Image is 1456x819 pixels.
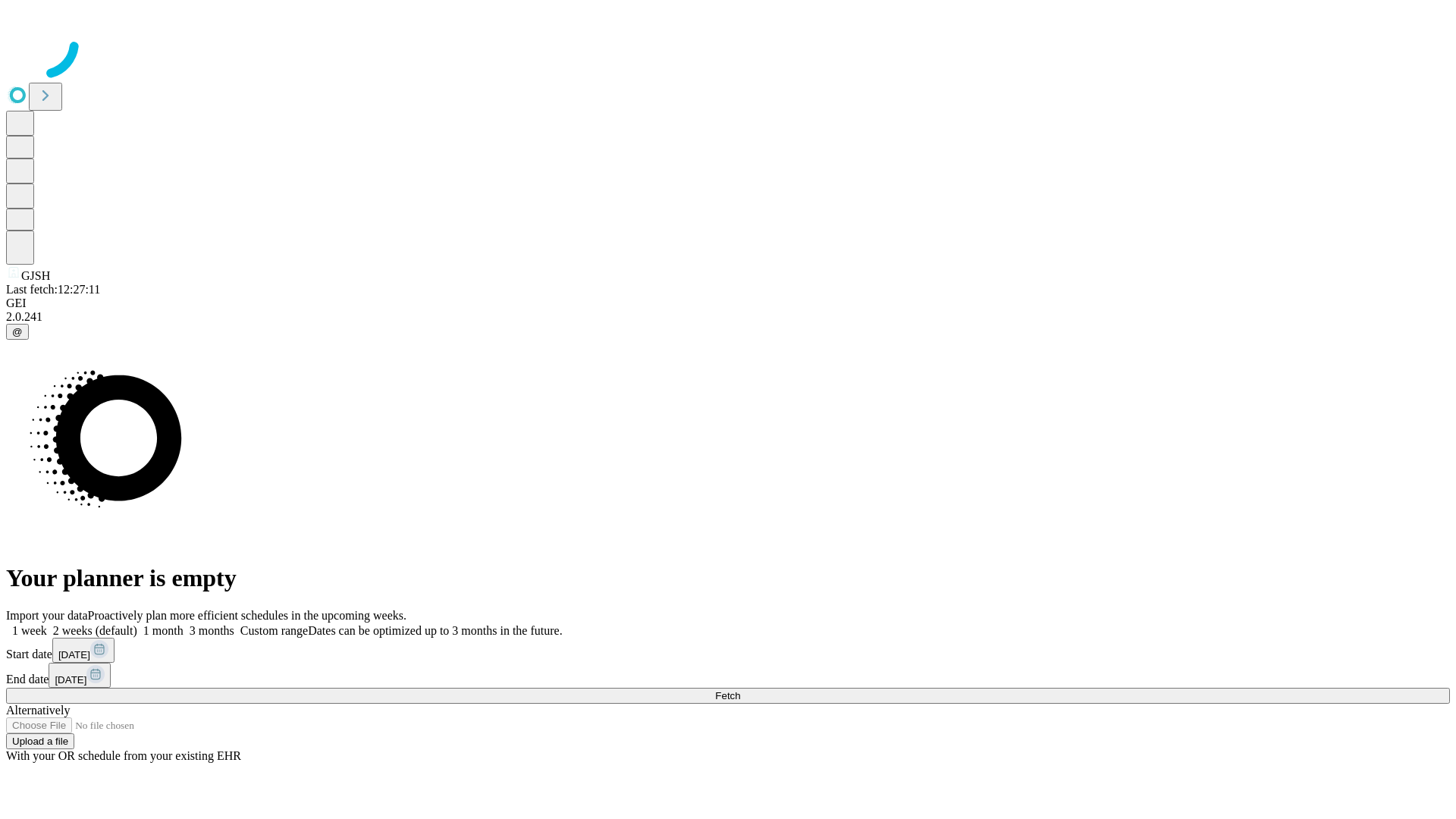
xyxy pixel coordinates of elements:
[12,624,47,637] span: 1 week
[6,564,1450,592] h1: Your planner is empty
[308,624,562,637] span: Dates can be optimized up to 3 months in the future.
[21,269,50,282] span: GJSH
[6,733,74,749] button: Upload a file
[143,624,184,637] span: 1 month
[6,688,1450,704] button: Fetch
[6,638,1450,663] div: Start date
[49,663,111,688] button: [DATE]
[6,310,1450,324] div: 2.0.241
[6,609,88,622] span: Import your data
[240,624,308,637] span: Custom range
[6,283,100,296] span: Last fetch: 12:27:11
[55,674,86,686] span: [DATE]
[715,690,740,701] span: Fetch
[58,649,90,661] span: [DATE]
[88,609,406,622] span: Proactively plan more efficient schedules in the upcoming weeks.
[12,326,23,337] span: @
[6,297,1450,310] div: GEI
[6,704,70,717] span: Alternatively
[53,624,137,637] span: 2 weeks (default)
[6,749,241,762] span: With your OR schedule from your existing EHR
[6,324,29,340] button: @
[190,624,234,637] span: 3 months
[52,638,115,663] button: [DATE]
[6,663,1450,688] div: End date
